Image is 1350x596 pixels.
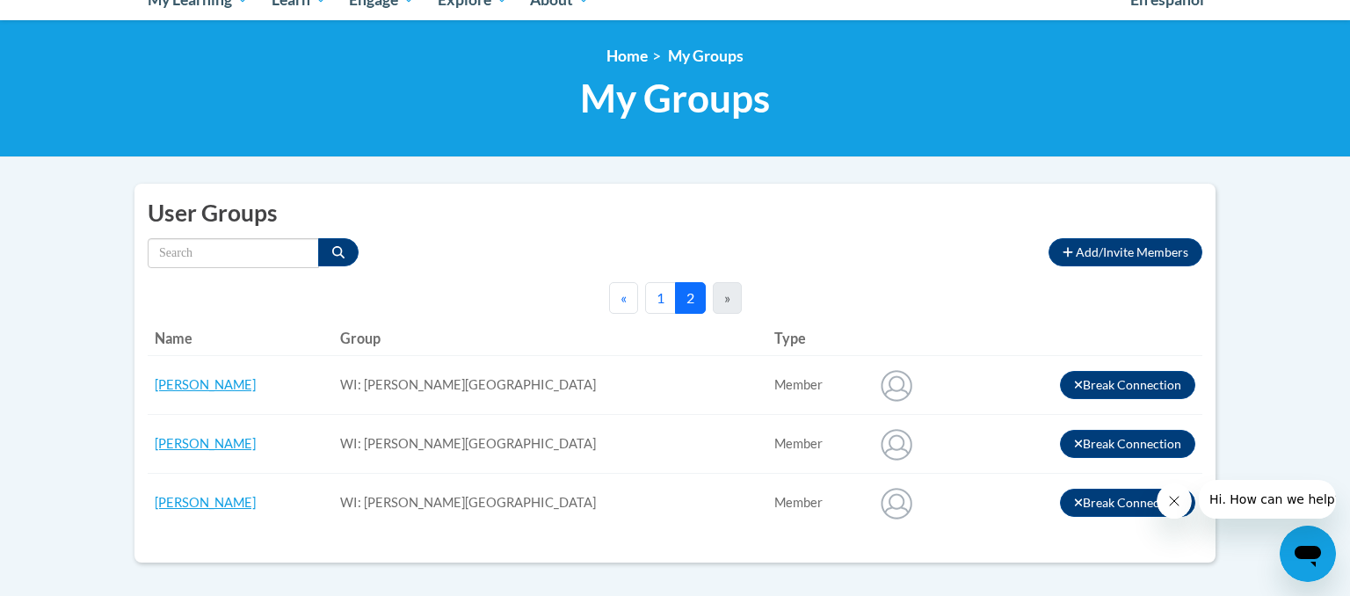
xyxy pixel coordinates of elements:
[155,436,256,451] a: [PERSON_NAME]
[875,422,918,466] img: Tina Kellner
[621,289,627,306] span: «
[875,481,918,525] img: yvonne cook
[148,197,1202,229] h2: User Groups
[1049,238,1202,266] button: Add/Invite Members
[148,238,319,268] input: Search by name
[155,377,256,392] a: [PERSON_NAME]
[318,238,359,266] button: Search
[668,47,744,65] span: My Groups
[1280,526,1336,582] iframe: Button to launch messaging window
[333,474,767,533] td: WI: [PERSON_NAME][GEOGRAPHIC_DATA]
[609,282,742,314] nav: Pagination Navigation
[580,75,770,121] span: My Groups
[155,495,256,510] a: [PERSON_NAME]
[645,282,676,314] button: 1
[875,363,918,407] img: Taylor Zagar
[11,12,142,26] span: Hi. How can we help?
[333,356,767,415] td: WI: [PERSON_NAME][GEOGRAPHIC_DATA]
[767,321,867,356] th: Type
[767,415,867,474] td: Connected user for connection: WI: Chavez Learning Station
[1060,489,1196,517] button: Break Connection
[675,282,706,314] button: 2
[606,47,648,65] a: Home
[148,321,333,356] th: Name
[1157,483,1192,519] iframe: Close message
[609,282,638,314] button: Previous
[767,474,867,533] td: Connected user for connection: WI: Chavez Learning Station
[333,321,767,356] th: Group
[767,356,867,415] td: Connected user for connection: WI: Chavez Learning Station
[1060,430,1196,458] button: Break Connection
[1076,244,1188,259] span: Add/Invite Members
[1199,480,1336,519] iframe: Message from company
[333,415,767,474] td: WI: [PERSON_NAME][GEOGRAPHIC_DATA]
[1060,371,1196,399] button: Break Connection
